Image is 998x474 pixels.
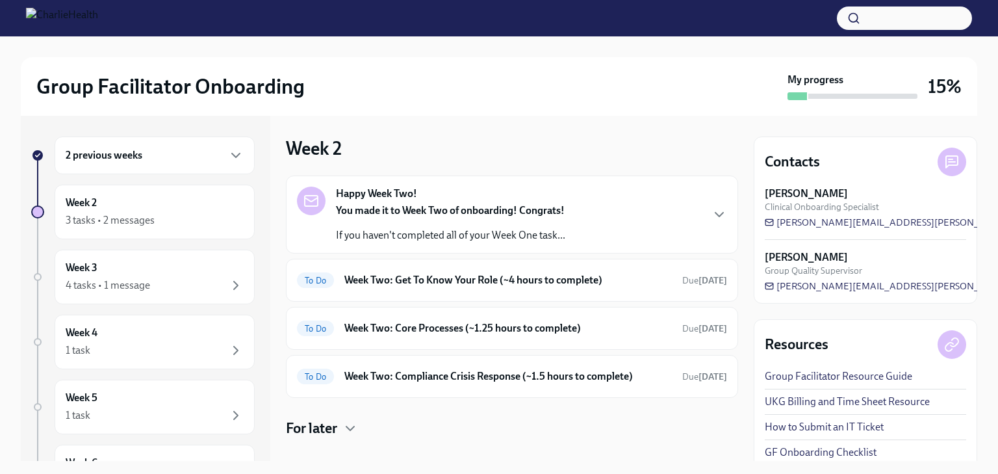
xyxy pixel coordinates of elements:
a: Week 23 tasks • 2 messages [31,185,255,239]
span: To Do [297,372,334,382]
h6: Week Two: Compliance Crisis Response (~1.5 hours to complete) [344,369,672,384]
strong: You made it to Week Two of onboarding! Congrats! [336,204,565,217]
a: Week 34 tasks • 1 message [31,250,255,304]
span: Due [682,371,727,382]
a: To DoWeek Two: Core Processes (~1.25 hours to complete)Due[DATE] [297,318,727,339]
div: 3 tasks • 2 messages [66,213,155,228]
span: August 18th, 2025 10:00 [682,371,727,383]
a: Week 51 task [31,380,255,434]
span: Group Quality Supervisor [765,265,862,277]
a: GF Onboarding Checklist [765,445,876,460]
p: If you haven't completed all of your Week One task... [336,228,565,243]
a: UKG Billing and Time Sheet Resource [765,395,930,409]
h6: Week 4 [66,326,97,340]
div: 1 task [66,408,90,423]
strong: [DATE] [698,371,727,382]
a: To DoWeek Two: Get To Know Your Role (~4 hours to complete)Due[DATE] [297,270,727,291]
img: CharlieHealth [26,8,98,29]
h2: Group Facilitator Onboarding [36,73,305,99]
h6: Week 3 [66,261,97,275]
span: Due [682,275,727,286]
strong: [DATE] [698,275,727,286]
span: To Do [297,324,334,334]
div: For later [286,419,738,438]
a: Week 41 task [31,315,255,369]
strong: Happy Week Two! [336,187,417,201]
div: 4 tasks • 1 message [66,278,150,293]
strong: My progress [787,73,843,87]
a: Group Facilitator Resource Guide [765,369,912,384]
strong: [PERSON_NAME] [765,250,848,265]
span: August 18th, 2025 10:00 [682,323,727,335]
h6: Week 2 [66,196,97,210]
h6: Week 5 [66,391,97,405]
span: Clinical Onboarding Specialist [765,201,879,213]
strong: [PERSON_NAME] [765,187,848,201]
h4: For later [286,419,337,438]
span: To Do [297,276,334,285]
h6: 2 previous weeks [66,148,142,163]
h4: Resources [765,335,828,354]
h3: 15% [928,75,962,98]
a: To DoWeek Two: Compliance Crisis Response (~1.5 hours to complete)Due[DATE] [297,366,727,387]
h4: Contacts [765,152,820,172]
h6: Week 6 [66,456,97,470]
h6: Week Two: Core Processes (~1.25 hours to complete) [344,321,672,336]
h3: Week 2 [286,137,342,160]
span: August 18th, 2025 10:00 [682,274,727,287]
span: Due [682,323,727,334]
a: How to Submit an IT Ticket [765,420,884,434]
div: 1 task [66,343,90,358]
h6: Week Two: Get To Know Your Role (~4 hours to complete) [344,273,672,287]
strong: [DATE] [698,323,727,334]
div: 2 previous weeks [55,137,255,174]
